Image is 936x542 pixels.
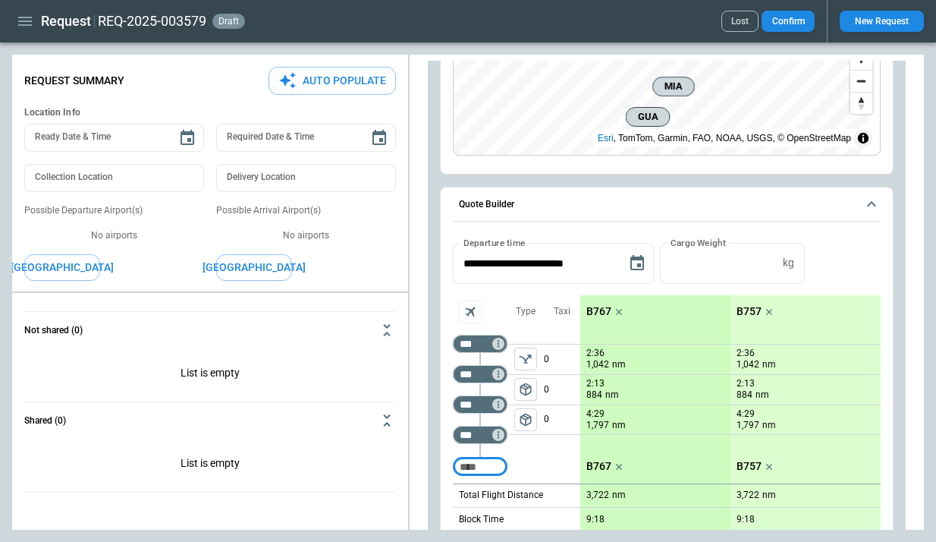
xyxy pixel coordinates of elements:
p: nm [605,389,619,402]
button: Reset bearing to north [850,92,872,114]
p: nm [762,358,776,371]
span: MIA [659,79,688,94]
p: Possible Arrival Airport(s) [216,204,396,217]
div: Not shared (0) [24,348,396,402]
p: 1,042 [737,358,759,371]
p: No airports [216,229,396,242]
p: 2:36 [737,348,755,359]
p: 2:36 [586,348,605,359]
p: 2:13 [586,378,605,389]
p: 2:13 [737,378,755,389]
summary: Toggle attribution [854,129,872,147]
button: Choose date, selected date is Aug 22, 2025 [622,248,652,279]
button: Choose date [172,123,203,153]
p: 9:18 [586,514,605,525]
p: Taxi [554,305,570,318]
span: Type of sector [514,378,537,401]
button: Auto Populate [269,67,396,95]
p: B767 [586,460,611,473]
button: Confirm [762,11,815,32]
p: 4:29 [586,408,605,420]
h6: Shared (0) [24,416,66,426]
button: [GEOGRAPHIC_DATA] [216,254,292,281]
button: left aligned [514,408,537,431]
span: package_2 [518,382,533,397]
h6: Not shared (0) [24,326,83,336]
p: 1,042 [586,358,609,371]
button: left aligned [514,378,537,401]
p: 1,797 [586,419,609,432]
span: Type of sector [514,408,537,431]
p: 3,722 [586,490,609,501]
label: Cargo Weight [671,236,726,249]
p: nm [762,419,776,432]
h6: Quote Builder [459,200,514,210]
div: Too short [453,458,507,476]
h6: Location Info [24,107,396,118]
div: Not shared (0) [24,439,396,492]
p: 0 [544,345,580,374]
p: B767 [586,305,611,318]
p: nm [612,489,626,502]
button: [GEOGRAPHIC_DATA] [24,254,100,281]
button: Not shared (0) [24,312,396,348]
span: draft [215,16,242,27]
span: Aircraft selection [459,301,482,323]
p: 884 [586,389,602,402]
p: nm [612,358,626,371]
p: 0 [544,375,580,405]
p: B757 [737,460,762,473]
div: Too short [453,365,507,383]
span: package_2 [518,412,533,427]
p: 9:18 [737,514,755,525]
p: nm [762,489,776,502]
button: Lost [721,11,759,32]
p: nm [755,389,769,402]
button: left aligned [514,348,537,370]
div: Too short [453,426,507,444]
h1: Request [41,12,91,30]
p: List is empty [24,439,396,492]
p: B757 [737,305,762,318]
label: Departure time [463,236,526,249]
p: No airports [24,229,204,242]
div: , TomTom, Garmin, FAO, NOAA, USGS, © OpenStreetMap [598,131,851,146]
span: GUA [632,109,663,124]
p: Total Flight Distance [459,489,543,502]
p: kg [783,257,794,269]
h2: REQ-2025-003579 [98,12,206,30]
p: 4:29 [737,408,755,420]
button: Quote Builder [453,187,881,222]
p: Block Time [459,513,504,526]
a: Esri [598,133,614,143]
p: Type [516,305,536,318]
p: 884 [737,389,752,402]
p: List is empty [24,348,396,402]
p: 3,722 [737,490,759,501]
button: Shared (0) [24,402,396,439]
button: New Request [840,11,924,32]
p: 0 [544,405,580,434]
button: Zoom out [850,70,872,92]
span: Type of sector [514,348,537,370]
p: 1,797 [737,419,759,432]
button: Choose date [364,123,394,153]
p: nm [612,419,626,432]
p: Request Summary [24,74,124,87]
div: Too short [453,395,507,414]
div: Too short [453,335,507,353]
p: Possible Departure Airport(s) [24,204,204,217]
